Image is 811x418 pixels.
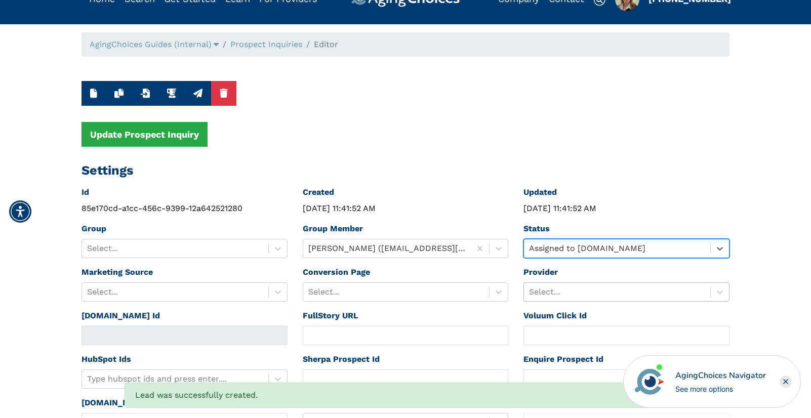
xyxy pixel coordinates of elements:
label: [DOMAIN_NAME] Id [82,310,160,322]
span: AgingChoices Guides (Internal) [90,39,212,49]
div: 85e170cd-a1cc-456c-9399-12a642521280 [82,202,288,215]
button: Run Caring Integration [185,81,211,106]
label: FullStory URL [303,310,358,322]
h2: Settings [82,163,729,178]
button: Update Prospect Inquiry [82,122,208,147]
div: AgingChoices Navigator [675,369,766,382]
button: Duplicate [106,81,132,106]
label: Created [303,186,334,198]
label: Provider [523,266,558,278]
a: Prospect Inquiries [230,39,302,49]
div: [DATE] 11:41:52 AM [523,202,729,215]
label: Updated [523,186,557,198]
label: [DOMAIN_NAME] Id [82,397,160,409]
span: Editor [314,39,338,49]
div: Lead was successfully created. [125,383,686,408]
label: Sherpa Prospect Id [303,353,380,365]
div: Notifications [125,383,686,408]
label: Id [82,186,89,198]
button: Delete [211,81,236,106]
div: Close [780,375,792,388]
a: AgingChoices Guides (Internal) [90,39,219,49]
label: Enquire Prospect Id [523,353,603,365]
label: Group [82,223,106,235]
button: Import from youcanbook.me [132,81,158,106]
label: Marketing Source [82,266,153,278]
label: Conversion Page [303,266,370,278]
div: [DATE] 11:41:52 AM [303,202,509,215]
button: Run Integration [158,81,185,106]
div: Popover trigger [90,38,219,51]
label: Group Member [303,223,363,235]
label: Voluum Click Id [523,310,587,322]
label: Status [523,223,550,235]
img: avatar [632,364,667,399]
nav: breadcrumb [82,32,729,57]
div: See more options [675,384,766,394]
div: Accessibility Menu [9,200,31,223]
label: HubSpot Ids [82,353,131,365]
button: New [82,81,106,106]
